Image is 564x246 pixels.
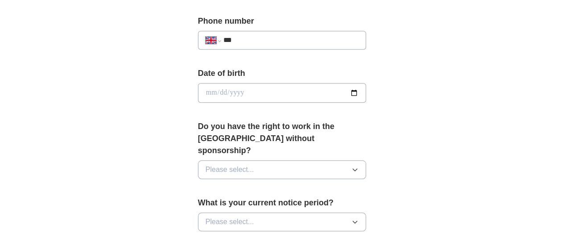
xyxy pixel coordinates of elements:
span: Please select... [206,164,254,175]
label: What is your current notice period? [198,197,366,209]
span: Please select... [206,217,254,227]
label: Do you have the right to work in the [GEOGRAPHIC_DATA] without sponsorship? [198,121,366,157]
label: Date of birth [198,67,366,79]
label: Phone number [198,15,366,27]
button: Please select... [198,160,366,179]
button: Please select... [198,213,366,231]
